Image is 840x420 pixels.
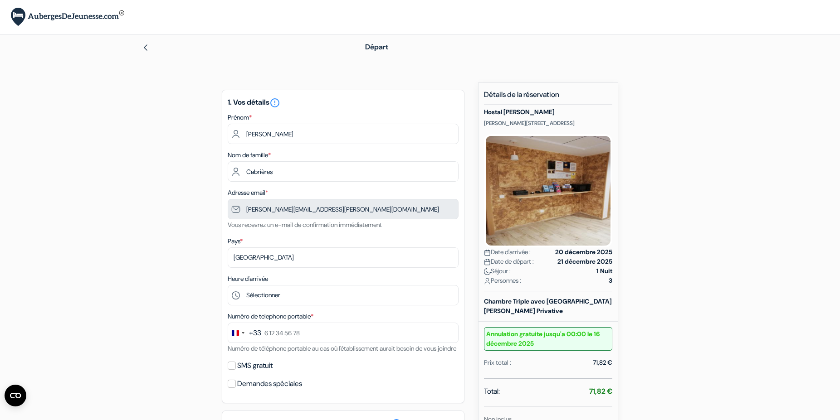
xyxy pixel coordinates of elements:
strong: 20 décembre 2025 [555,247,612,257]
img: AubergesDeJeunesse.com [11,8,124,26]
label: Nom de famille [228,150,271,160]
span: Départ [365,42,388,52]
label: Demandes spéciales [237,377,302,390]
img: moon.svg [484,268,491,275]
h5: 1. Vos détails [228,97,459,108]
strong: 71,82 € [589,386,612,396]
small: Annulation gratuite jusqu'a 00:00 le 16 décembre 2025 [484,327,612,351]
b: Chambre Triple avec [GEOGRAPHIC_DATA][PERSON_NAME] Privative [484,297,612,315]
p: [PERSON_NAME][STREET_ADDRESS] [484,120,612,127]
span: Date de départ : [484,257,534,266]
small: Vous recevrez un e-mail de confirmation immédiatement [228,221,382,229]
small: Numéro de téléphone portable au cas où l'établissement aurait besoin de vous joindre [228,344,456,352]
strong: 1 Nuit [596,266,612,276]
label: Pays [228,237,243,246]
label: Prénom [228,113,252,122]
span: Date d'arrivée : [484,247,531,257]
h5: Hostal [PERSON_NAME] [484,108,612,116]
span: Personnes : [484,276,521,285]
img: left_arrow.svg [142,44,149,51]
strong: 21 décembre 2025 [557,257,612,266]
label: Heure d'arrivée [228,274,268,284]
label: SMS gratuit [237,359,273,372]
img: calendar.svg [484,249,491,256]
div: 71,82 € [593,358,612,367]
button: Change country, selected France (+33) [228,323,261,343]
h5: Détails de la réservation [484,90,612,105]
div: +33 [249,328,261,338]
span: Total: [484,386,500,397]
label: Adresse email [228,188,268,198]
img: user_icon.svg [484,278,491,285]
strong: 3 [609,276,612,285]
i: error_outline [269,97,280,108]
input: Entrer le nom de famille [228,161,459,182]
label: Numéro de telephone portable [228,312,313,321]
input: Entrez votre prénom [228,124,459,144]
button: Ouvrir le widget CMP [5,385,26,406]
img: calendar.svg [484,259,491,266]
input: 6 12 34 56 78 [228,323,459,343]
div: Prix total : [484,358,511,367]
span: Séjour : [484,266,511,276]
a: error_outline [269,97,280,107]
input: Entrer adresse e-mail [228,199,459,219]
